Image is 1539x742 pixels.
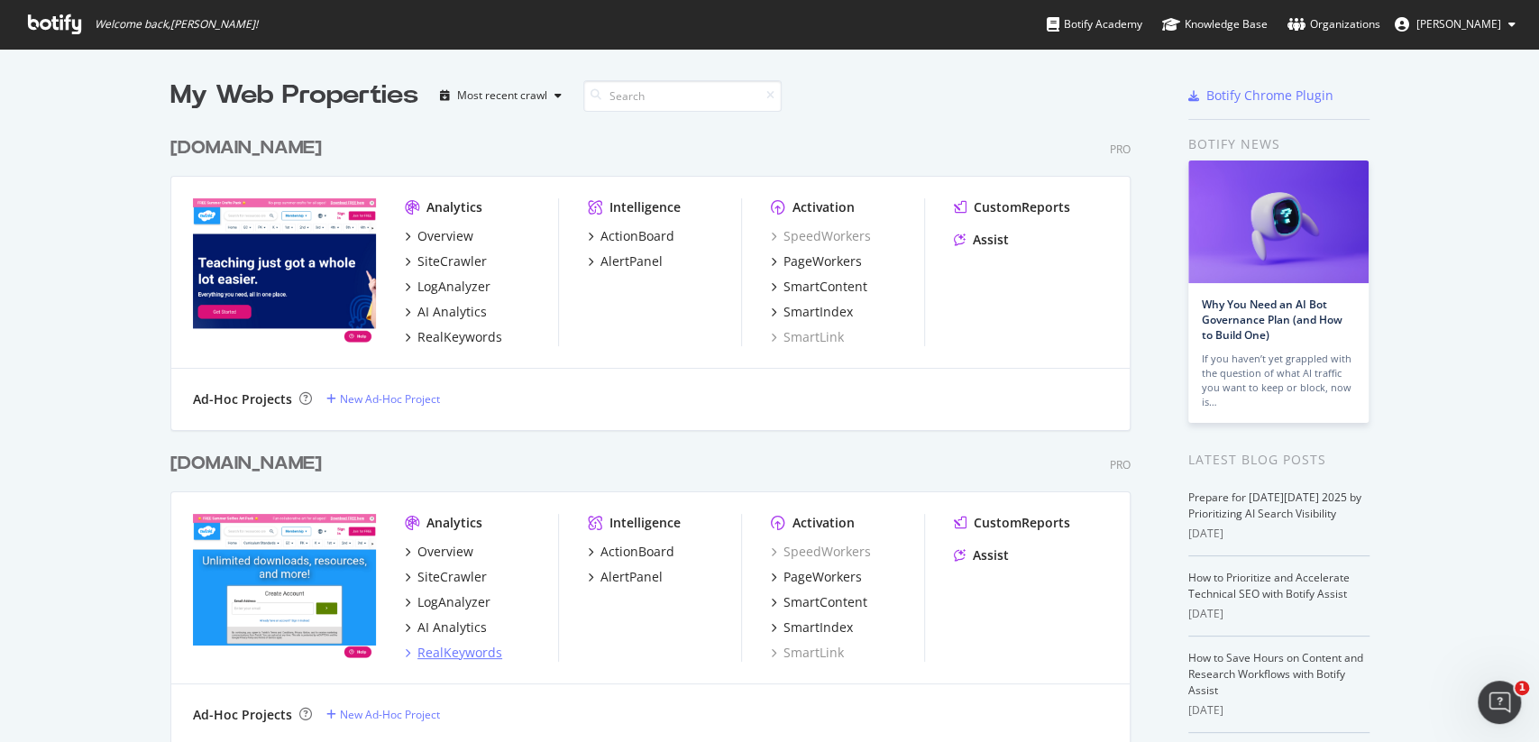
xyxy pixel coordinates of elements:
a: Overview [405,543,473,561]
div: Pro [1110,142,1131,157]
a: SpeedWorkers [771,543,871,561]
div: SiteCrawler [417,252,487,270]
div: Assist [973,546,1009,564]
a: Why You Need an AI Bot Governance Plan (and How to Build One) [1202,297,1342,343]
div: PageWorkers [783,568,862,586]
div: [DOMAIN_NAME] [170,451,322,477]
div: Overview [417,227,473,245]
a: RealKeywords [405,328,502,346]
div: [DATE] [1188,702,1370,719]
div: Botify Chrome Plugin [1206,87,1333,105]
div: AlertPanel [600,568,663,586]
div: Intelligence [609,514,681,532]
a: LogAnalyzer [405,278,490,296]
a: SmartIndex [771,303,853,321]
div: New Ad-Hoc Project [340,391,440,407]
a: CustomReports [954,514,1070,532]
a: Assist [954,231,1009,249]
span: 1 [1515,681,1529,695]
a: How to Prioritize and Accelerate Technical SEO with Botify Assist [1188,570,1350,601]
a: SmartLink [771,644,844,662]
a: SmartContent [771,278,867,296]
a: Botify Chrome Plugin [1188,87,1333,105]
button: Most recent crawl [433,81,569,110]
div: AI Analytics [417,618,487,637]
a: LogAnalyzer [405,593,490,611]
span: Welcome back, [PERSON_NAME] ! [95,17,258,32]
div: Most recent crawl [457,90,547,101]
a: SpeedWorkers [771,227,871,245]
a: SmartContent [771,593,867,611]
a: [DOMAIN_NAME] [170,451,329,477]
a: SmartLink [771,328,844,346]
a: AlertPanel [588,568,663,586]
div: ActionBoard [600,543,674,561]
a: AI Analytics [405,618,487,637]
div: New Ad-Hoc Project [340,707,440,722]
a: ActionBoard [588,227,674,245]
div: If you haven’t yet grappled with the question of what AI traffic you want to keep or block, now is… [1202,352,1355,409]
div: Knowledge Base [1162,15,1268,33]
div: [DATE] [1188,526,1370,542]
a: [DOMAIN_NAME] [170,135,329,161]
div: Organizations [1287,15,1380,33]
div: My Web Properties [170,78,418,114]
div: AlertPanel [600,252,663,270]
div: SmartIndex [783,303,853,321]
a: PageWorkers [771,252,862,270]
button: [PERSON_NAME] [1380,10,1530,39]
div: [DOMAIN_NAME] [170,135,322,161]
div: CustomReports [974,514,1070,532]
div: Assist [973,231,1009,249]
div: ActionBoard [600,227,674,245]
a: Prepare for [DATE][DATE] 2025 by Prioritizing AI Search Visibility [1188,490,1361,521]
a: PageWorkers [771,568,862,586]
img: Why You Need an AI Bot Governance Plan (and How to Build One) [1188,160,1369,283]
a: AlertPanel [588,252,663,270]
a: RealKeywords [405,644,502,662]
a: AI Analytics [405,303,487,321]
a: New Ad-Hoc Project [326,391,440,407]
div: Botify Academy [1047,15,1142,33]
div: SiteCrawler [417,568,487,586]
div: RealKeywords [417,644,502,662]
div: SmartContent [783,593,867,611]
div: Ad-Hoc Projects [193,706,292,724]
a: SiteCrawler [405,252,487,270]
a: Assist [954,546,1009,564]
div: Latest Blog Posts [1188,450,1370,470]
a: SmartIndex [771,618,853,637]
div: AI Analytics [417,303,487,321]
a: CustomReports [954,198,1070,216]
div: SmartIndex [783,618,853,637]
div: PageWorkers [783,252,862,270]
div: RealKeywords [417,328,502,346]
div: LogAnalyzer [417,593,490,611]
div: Activation [792,198,855,216]
div: Activation [792,514,855,532]
div: Pro [1110,457,1131,472]
a: ActionBoard [588,543,674,561]
div: [DATE] [1188,606,1370,622]
div: Intelligence [609,198,681,216]
a: SiteCrawler [405,568,487,586]
div: CustomReports [974,198,1070,216]
div: SmartContent [783,278,867,296]
a: Overview [405,227,473,245]
div: Analytics [426,514,482,532]
div: Ad-Hoc Projects [193,390,292,408]
div: Analytics [426,198,482,216]
a: New Ad-Hoc Project [326,707,440,722]
a: How to Save Hours on Content and Research Workflows with Botify Assist [1188,650,1363,698]
div: Botify news [1188,134,1370,154]
img: www.twinkl.com.au [193,198,376,344]
input: Search [583,80,782,112]
div: Overview [417,543,473,561]
img: twinkl.co.uk [193,514,376,660]
iframe: Intercom live chat [1478,681,1521,724]
span: Paul Beer [1416,16,1501,32]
